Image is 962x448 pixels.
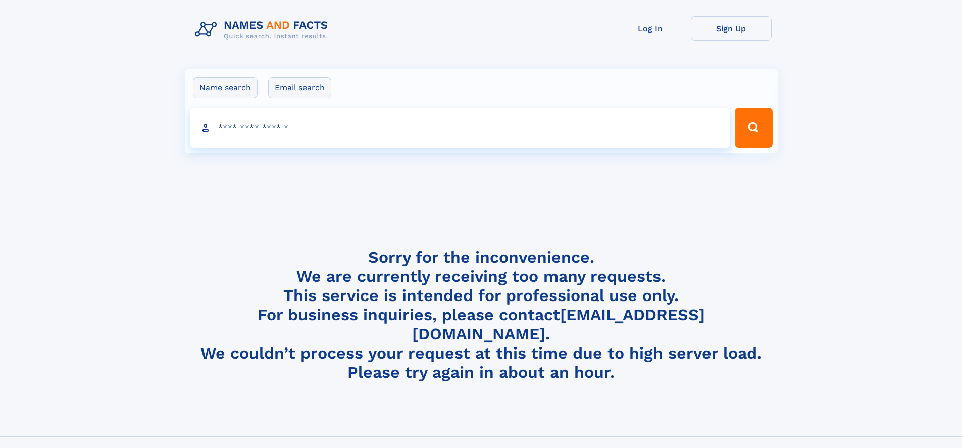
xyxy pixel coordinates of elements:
[191,247,772,382] h4: Sorry for the inconvenience. We are currently receiving too many requests. This service is intend...
[190,108,731,148] input: search input
[691,16,772,41] a: Sign Up
[193,77,258,98] label: Name search
[735,108,772,148] button: Search Button
[268,77,331,98] label: Email search
[191,16,336,43] img: Logo Names and Facts
[610,16,691,41] a: Log In
[412,305,705,343] a: [EMAIL_ADDRESS][DOMAIN_NAME]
